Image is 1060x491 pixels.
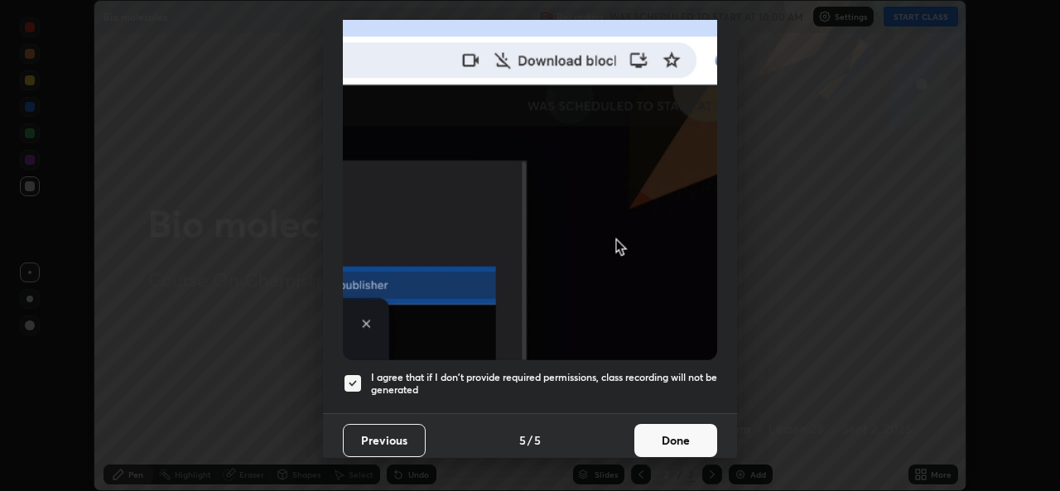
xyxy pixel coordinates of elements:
button: Done [634,424,717,457]
h4: 5 [534,431,541,449]
button: Previous [343,424,426,457]
h4: 5 [519,431,526,449]
h5: I agree that if I don't provide required permissions, class recording will not be generated [371,371,717,397]
h4: / [528,431,532,449]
